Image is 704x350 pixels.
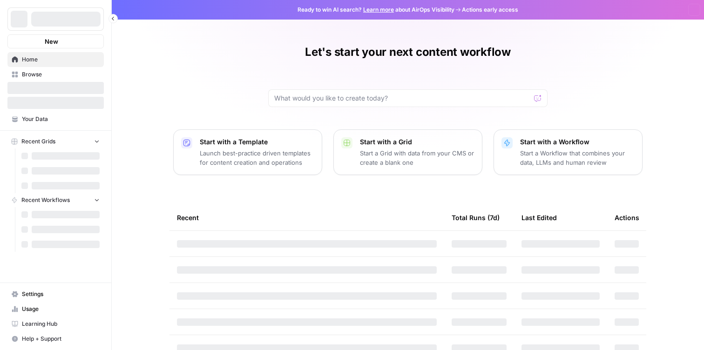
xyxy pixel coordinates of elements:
[22,115,100,123] span: Your Data
[360,148,474,167] p: Start a Grid with data from your CMS or create a blank one
[7,34,104,48] button: New
[333,129,482,175] button: Start with a GridStart a Grid with data from your CMS or create a blank one
[7,67,104,82] a: Browse
[298,6,454,14] span: Ready to win AI search? about AirOps Visibility
[7,331,104,346] button: Help + Support
[7,302,104,316] a: Usage
[452,205,500,230] div: Total Runs (7d)
[494,129,643,175] button: Start with a WorkflowStart a Workflow that combines your data, LLMs and human review
[363,6,394,13] a: Learn more
[21,196,70,204] span: Recent Workflows
[274,94,530,103] input: What would you like to create today?
[22,70,100,79] span: Browse
[7,316,104,331] a: Learning Hub
[7,135,104,148] button: Recent Grids
[22,335,100,343] span: Help + Support
[462,6,518,14] span: Actions early access
[520,137,635,147] p: Start with a Workflow
[520,148,635,167] p: Start a Workflow that combines your data, LLMs and human review
[200,148,314,167] p: Launch best-practice driven templates for content creation and operations
[615,205,639,230] div: Actions
[305,45,511,60] h1: Let's start your next content workflow
[7,287,104,302] a: Settings
[521,205,557,230] div: Last Edited
[360,137,474,147] p: Start with a Grid
[21,137,55,146] span: Recent Grids
[200,137,314,147] p: Start with a Template
[45,37,58,46] span: New
[173,129,322,175] button: Start with a TemplateLaunch best-practice driven templates for content creation and operations
[7,193,104,207] button: Recent Workflows
[22,320,100,328] span: Learning Hub
[22,305,100,313] span: Usage
[7,112,104,127] a: Your Data
[7,52,104,67] a: Home
[22,290,100,298] span: Settings
[22,55,100,64] span: Home
[177,205,437,230] div: Recent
